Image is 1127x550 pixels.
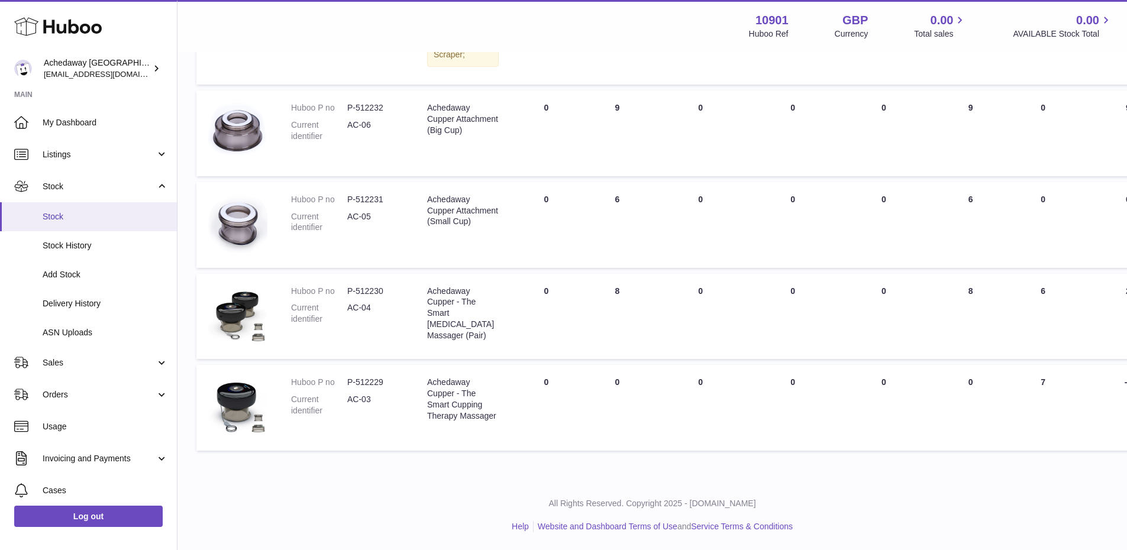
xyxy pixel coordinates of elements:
td: 0 [1011,182,1076,268]
dt: Current identifier [291,211,347,234]
td: 0 [931,365,1011,451]
dt: Current identifier [291,302,347,325]
td: 0 [511,365,582,451]
td: 0 [653,182,748,268]
dd: AC-03 [347,394,403,416]
span: Stock [43,181,156,192]
span: AVAILABLE Stock Total [1013,28,1113,40]
span: 0 [881,286,886,296]
span: Option 1 = Solo Scraper; [434,27,492,59]
span: 0.00 [1076,12,1099,28]
td: 6 [931,182,1011,268]
div: Achedaway Cupper Attachment (Small Cup) [427,194,499,228]
span: 0.00 [931,12,954,28]
a: Service Terms & Conditions [691,522,793,531]
span: ASN Uploads [43,327,168,338]
td: 0 [748,90,837,176]
td: 0 [748,274,837,360]
dt: Current identifier [291,394,347,416]
strong: 10901 [755,12,789,28]
td: 0 [511,274,582,360]
strong: GBP [842,12,868,28]
span: Orders [43,389,156,400]
td: 0 [748,182,837,268]
dd: P-512230 [347,286,403,297]
span: Invoicing and Payments [43,453,156,464]
div: Achedaway Cupper - The Smart Cupping Therapy Massager [427,377,499,422]
div: Currency [835,28,868,40]
dt: Huboo P no [291,102,347,114]
span: Delivery History [43,298,168,309]
div: Achedaway Cupper Attachment (Big Cup) [427,102,499,136]
td: 0 [653,90,748,176]
dd: P-512231 [347,194,403,205]
p: All Rights Reserved. Copyright 2025 - [DOMAIN_NAME] [187,498,1118,509]
span: Usage [43,421,168,432]
li: and [534,521,793,532]
td: 6 [582,182,653,268]
img: product image [208,377,267,436]
dt: Huboo P no [291,286,347,297]
a: 0.00 AVAILABLE Stock Total [1013,12,1113,40]
span: Stock [43,211,168,222]
td: 9 [582,90,653,176]
span: 0 [881,195,886,204]
td: 0 [511,182,582,268]
span: Stock History [43,240,168,251]
a: Website and Dashboard Terms of Use [538,522,677,531]
td: 0 [1011,90,1076,176]
span: Listings [43,149,156,160]
td: 9 [931,90,1011,176]
dd: P-512229 [347,377,403,388]
dd: AC-06 [347,119,403,142]
td: 0 [653,365,748,451]
span: 0 [881,103,886,112]
td: 0 [653,274,748,360]
td: 7 [1011,365,1076,451]
span: Total sales [914,28,967,40]
span: [EMAIL_ADDRESS][DOMAIN_NAME] [44,69,174,79]
td: 6 [1011,274,1076,360]
div: Achedaway [GEOGRAPHIC_DATA] [44,57,150,80]
dd: AC-04 [347,302,403,325]
a: Log out [14,506,163,527]
img: product image [208,102,267,161]
span: 0 [881,377,886,387]
div: Huboo Ref [749,28,789,40]
td: 0 [511,90,582,176]
span: Add Stock [43,269,168,280]
dt: Huboo P no [291,377,347,388]
img: product image [208,286,267,345]
td: 8 [931,274,1011,360]
a: 0.00 Total sales [914,12,967,40]
dt: Huboo P no [291,194,347,205]
td: 0 [748,365,837,451]
dd: P-512232 [347,102,403,114]
dt: Current identifier [291,119,347,142]
td: 8 [582,274,653,360]
img: admin@newpb.co.uk [14,60,32,77]
img: product image [208,194,267,253]
td: 0 [582,365,653,451]
div: Achedaway Cupper - The Smart [MEDICAL_DATA] Massager (Pair) [427,286,499,341]
dd: AC-05 [347,211,403,234]
span: Sales [43,357,156,368]
span: Cases [43,485,168,496]
span: My Dashboard [43,117,168,128]
a: Help [512,522,529,531]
